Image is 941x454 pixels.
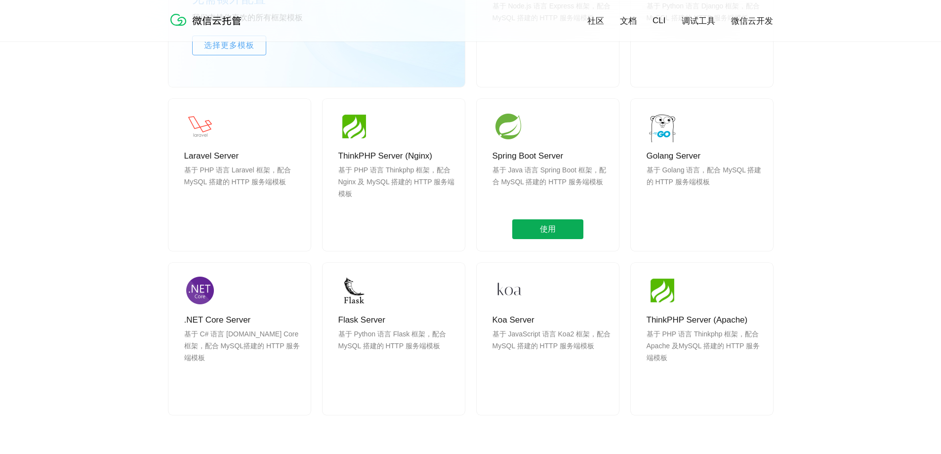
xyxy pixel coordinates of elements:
a: CLI [653,16,665,26]
p: 基于 JavaScript 语言 Koa2 框架，配合 MySQL 搭建的 HTTP 服务端模板 [492,328,611,375]
p: Koa Server [492,314,611,326]
p: 基于 Python 语言 Flask 框架，配合 MySQL 搭建的 HTTP 服务端模板 [338,328,457,375]
p: 基于 Java 语言 Spring Boot 框架，配合 MySQL 搭建的 HTTP 服务端模板 [492,164,611,211]
a: 文档 [620,15,637,27]
a: 社区 [587,15,604,27]
p: Flask Server [338,314,457,326]
a: 微信云托管 [168,23,247,31]
p: ThinkPHP Server (Nginx) [338,150,457,162]
p: 基于 PHP 语言 Thinkphp 框架，配合 Nginx 及 MySQL 搭建的 HTTP 服务端模板 [338,164,457,211]
p: Laravel Server [184,150,303,162]
p: Golang Server [647,150,765,162]
p: 基于 PHP 语言 Thinkphp 框架，配合 Apache 及MySQL 搭建的 HTTP 服务端模板 [647,328,765,375]
a: 调试工具 [682,15,715,27]
a: 微信云开发 [731,15,773,27]
p: 基于 PHP 语言 Laravel 框架，配合 MySQL 搭建的 HTTP 服务端模板 [184,164,303,211]
p: ThinkPHP Server (Apache) [647,314,765,326]
p: 基于 Golang 语言，配合 MySQL 搭建的 HTTP 服务端模板 [647,164,765,211]
span: 选择更多模板 [193,40,266,51]
p: 基于 C# 语言 [DOMAIN_NAME] Core 框架，配合 MySQL搭建的 HTTP 服务端模板 [184,328,303,375]
p: Spring Boot Server [492,150,611,162]
img: 微信云托管 [168,10,247,30]
p: .NET Core Server [184,314,303,326]
span: 使用 [512,219,583,239]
